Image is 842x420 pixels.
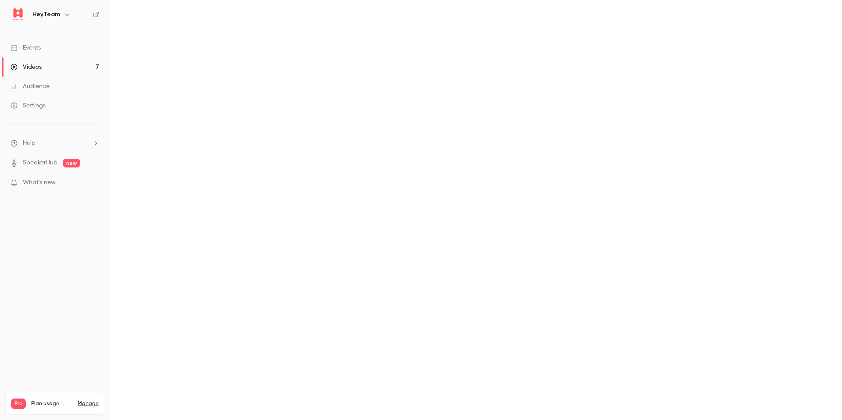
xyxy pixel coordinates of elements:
[23,139,36,148] span: Help
[78,400,99,407] a: Manage
[63,159,80,167] span: new
[11,43,41,52] div: Events
[11,399,26,409] span: Pro
[23,158,57,167] a: SpeakerHub
[31,400,72,407] span: Plan usage
[11,139,99,148] li: help-dropdown-opener
[11,101,46,110] div: Settings
[11,82,50,91] div: Audience
[11,7,25,21] img: HeyTeam
[11,63,42,71] div: Videos
[32,10,60,19] h6: HeyTeam
[23,178,56,187] span: What's new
